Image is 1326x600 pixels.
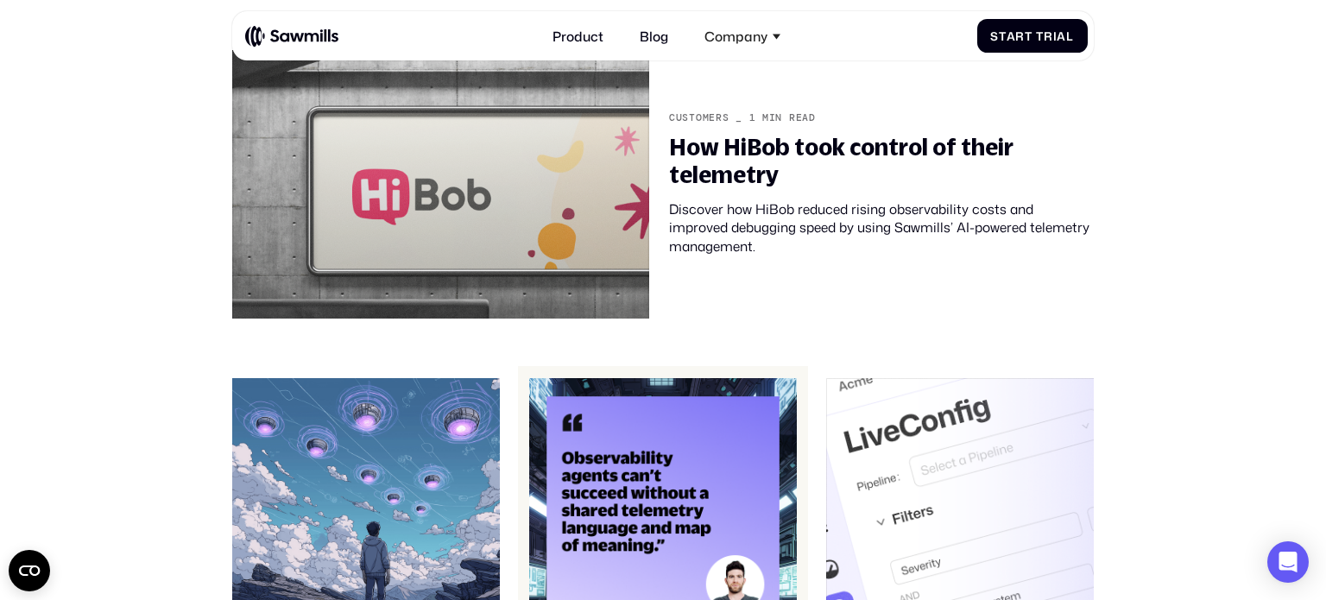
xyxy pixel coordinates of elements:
span: t [999,29,1007,43]
button: Open CMP widget [9,550,50,591]
span: l [1066,29,1074,43]
span: S [990,29,999,43]
div: Open Intercom Messenger [1267,541,1309,583]
a: Customers_1min readHow HiBob took control of their telemetryDiscover how HiBob reduced rising obs... [220,38,1105,330]
span: r [1015,29,1025,43]
div: Customers [669,112,729,124]
a: Blog [629,18,678,54]
div: 1 [749,112,756,124]
a: Product [542,18,613,54]
span: a [1007,29,1016,43]
a: StartTrial [977,19,1088,53]
div: Company [704,28,767,44]
span: r [1044,29,1053,43]
span: T [1036,29,1044,43]
span: i [1053,29,1058,43]
span: t [1025,29,1032,43]
div: Company [695,18,791,54]
div: Discover how HiBob reduced rising observability costs and improved debugging speed by using Sawmi... [669,200,1094,256]
div: _ [736,112,742,124]
div: min read [762,112,816,124]
div: How HiBob took control of their telemetry [669,134,1094,188]
span: a [1057,29,1066,43]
